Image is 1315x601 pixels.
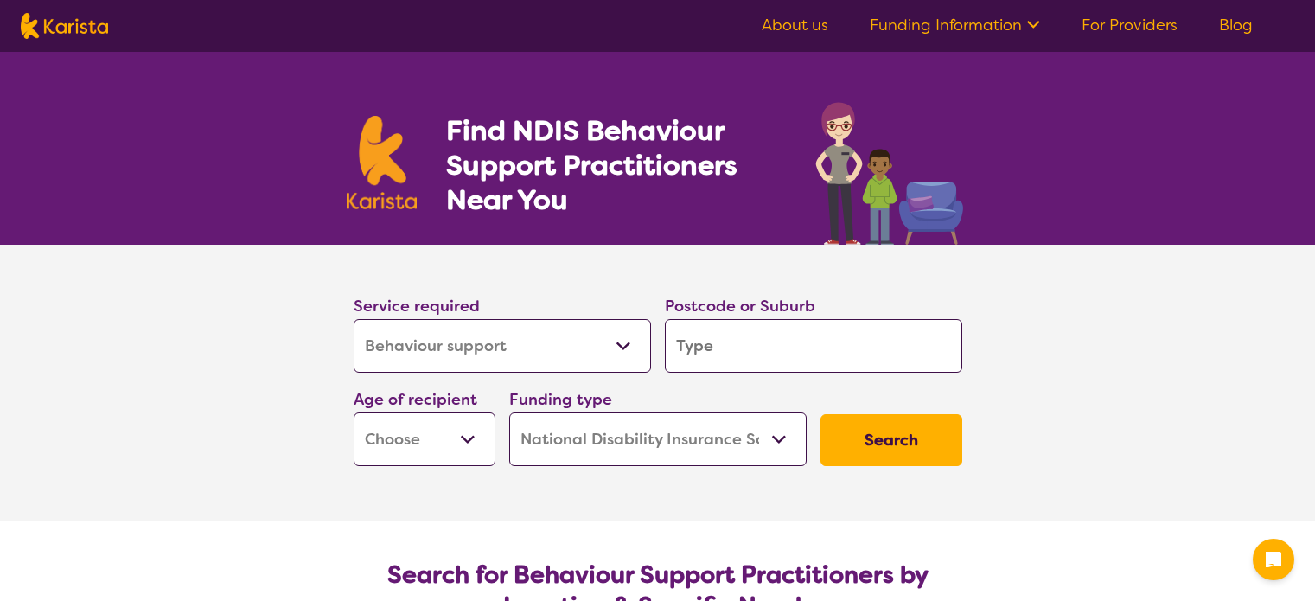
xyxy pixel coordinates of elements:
[870,15,1040,35] a: Funding Information
[1219,15,1253,35] a: Blog
[762,15,828,35] a: About us
[446,113,781,217] h1: Find NDIS Behaviour Support Practitioners Near You
[354,296,480,316] label: Service required
[665,296,815,316] label: Postcode or Suburb
[347,116,418,209] img: Karista logo
[21,13,108,39] img: Karista logo
[665,319,962,373] input: Type
[1082,15,1178,35] a: For Providers
[509,389,612,410] label: Funding type
[820,414,962,466] button: Search
[811,93,969,245] img: behaviour-support
[354,389,477,410] label: Age of recipient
